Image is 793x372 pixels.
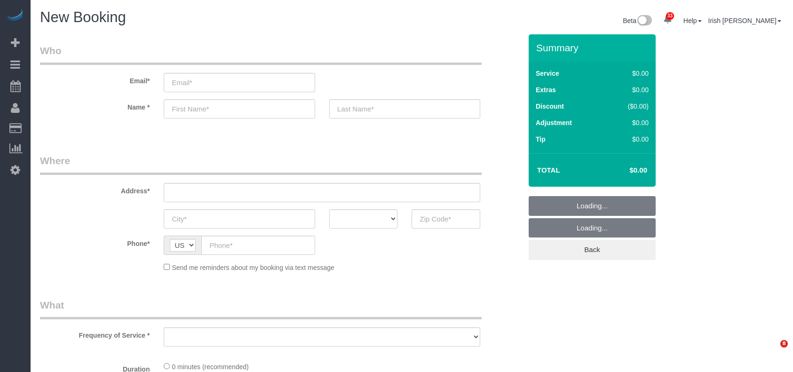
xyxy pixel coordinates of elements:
div: $0.00 [608,135,649,144]
a: Irish [PERSON_NAME] [708,17,781,24]
legend: Who [40,44,482,65]
a: Help [683,17,702,24]
iframe: Intercom live chat [761,340,784,363]
label: Extras [536,85,556,95]
span: 8 [780,340,788,348]
a: 33 [658,9,677,30]
h4: $0.00 [602,166,647,174]
span: 33 [666,12,674,20]
div: $0.00 [608,118,649,127]
label: Frequency of Service * [33,327,157,340]
input: Zip Code* [412,209,480,229]
input: Phone* [201,236,315,255]
input: Email* [164,73,315,92]
a: Back [529,240,656,260]
input: First Name* [164,99,315,119]
input: Last Name* [329,99,480,119]
img: Automaid Logo [6,9,24,23]
label: Name * [33,99,157,112]
label: Email* [33,73,157,86]
img: New interface [636,15,652,27]
label: Address* [33,183,157,196]
legend: Where [40,154,482,175]
label: Service [536,69,559,78]
strong: Total [537,166,560,174]
label: Tip [536,135,546,144]
span: Send me reminders about my booking via text message [172,264,334,271]
div: $0.00 [608,69,649,78]
legend: What [40,298,482,319]
span: New Booking [40,9,126,25]
h3: Summary [536,42,651,53]
label: Adjustment [536,118,572,127]
a: Beta [623,17,652,24]
input: City* [164,209,315,229]
div: $0.00 [608,85,649,95]
span: 0 minutes (recommended) [172,363,248,371]
label: Phone* [33,236,157,248]
div: ($0.00) [608,102,649,111]
label: Discount [536,102,564,111]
